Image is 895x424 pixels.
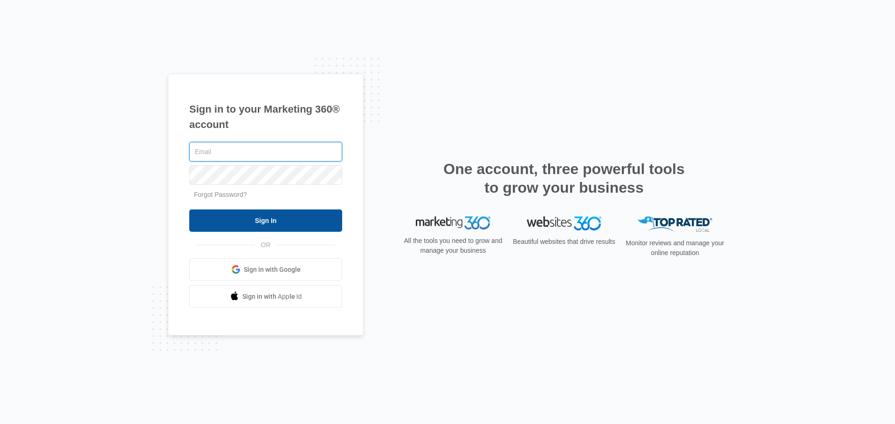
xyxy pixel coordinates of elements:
input: Email [189,142,342,162]
input: Sign In [189,209,342,232]
span: OR [255,240,277,250]
h1: Sign in to your Marketing 360® account [189,101,342,132]
img: Top Rated Local [638,216,712,232]
h2: One account, three powerful tools to grow your business [441,160,688,197]
a: Sign in with Apple Id [189,285,342,308]
img: Marketing 360 [416,216,490,229]
a: Sign in with Google [189,258,342,281]
a: Forgot Password? [194,191,247,198]
img: Websites 360 [527,216,601,230]
p: Monitor reviews and manage your online reputation [623,238,727,258]
p: All the tools you need to grow and manage your business [401,236,505,256]
span: Sign in with Apple Id [242,292,302,302]
p: Beautiful websites that drive results [512,237,616,247]
span: Sign in with Google [244,265,301,275]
